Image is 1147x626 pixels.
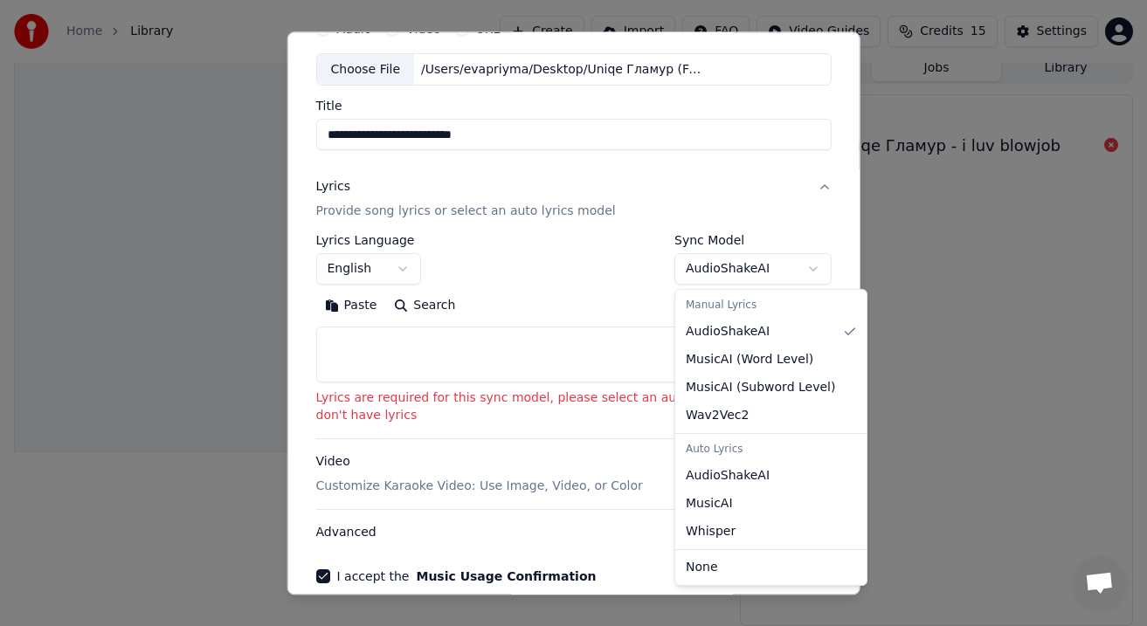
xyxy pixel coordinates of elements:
span: Whisper [686,523,736,540]
span: AudioShakeAI [686,323,770,341]
span: Wav2Vec2 [686,407,749,424]
div: Auto Lyrics [679,437,863,462]
span: MusicAI ( Subword Level ) [686,379,835,396]
span: AudioShakeAI [686,467,770,485]
span: None [686,559,718,576]
span: MusicAI ( Word Level ) [686,351,813,368]
span: MusicAI [686,495,733,512]
div: Manual Lyrics [679,293,863,318]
